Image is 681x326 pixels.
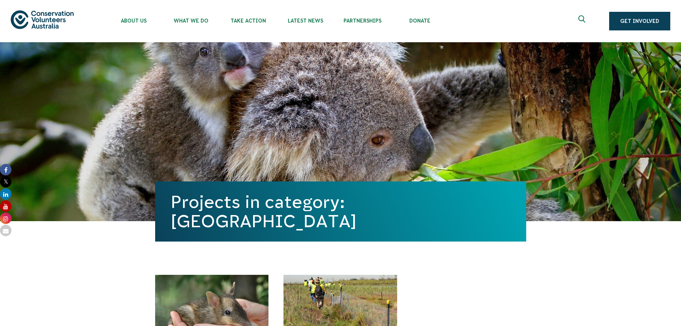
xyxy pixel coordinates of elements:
img: logo.svg [11,10,74,29]
span: About Us [105,18,162,24]
h1: Projects in category: [GEOGRAPHIC_DATA] [171,192,510,231]
button: Expand search box Close search box [574,13,591,30]
span: Donate [391,18,448,24]
span: What We Do [162,18,219,24]
span: Expand search box [578,15,587,27]
span: Partnerships [334,18,391,24]
span: Take Action [219,18,277,24]
span: Latest News [277,18,334,24]
a: Get Involved [609,12,670,30]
